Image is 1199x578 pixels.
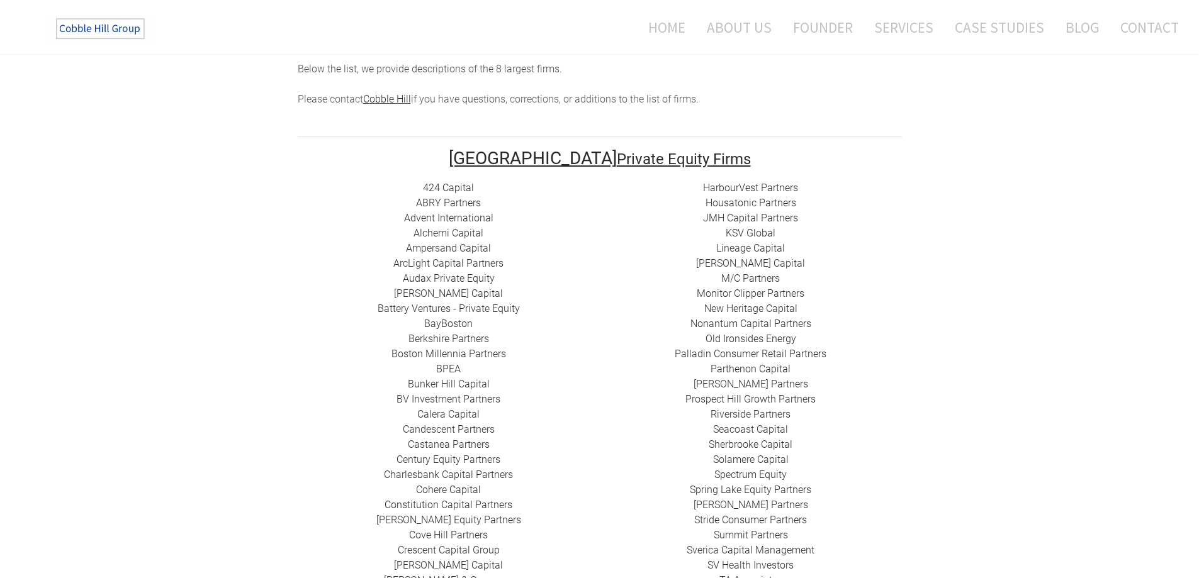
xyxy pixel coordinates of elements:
a: [PERSON_NAME] Partners [694,499,808,511]
a: ​Ampersand Capital [406,242,491,254]
a: SV Health Investors [707,559,794,571]
a: Cobble Hill [363,93,411,105]
a: ​M/C Partners [721,272,780,284]
a: ​Sherbrooke Capital​ [709,438,792,450]
a: Sverica Capital Management [687,544,814,556]
a: Housatonic Partners [706,197,796,209]
a: 424 Capital [423,182,474,194]
a: Boston Millennia Partners [391,348,506,360]
span: Please contact if you have questions, corrections, or additions to the list of firms. [298,93,699,105]
a: Berkshire Partners [408,333,489,345]
a: About Us [697,11,781,44]
a: ​Bunker Hill Capital [408,378,490,390]
a: Contact [1111,11,1179,44]
a: ​JMH Capital Partners [703,212,798,224]
a: BV Investment Partners [397,393,500,405]
a: Prospect Hill Growth Partners [685,393,816,405]
a: Battery Ventures - Private Equity [378,303,520,314]
a: ​Century Equity Partners [397,453,500,465]
a: Solamere Capital [713,453,789,465]
a: Advent International [404,212,493,224]
a: Riverside Partners [711,408,791,420]
a: ​ArcLight Capital Partners [393,257,504,269]
a: Lineage Capital [716,242,785,254]
a: Nonantum Capital Partners [690,318,811,330]
a: Charlesbank Capital Partners [384,469,513,481]
a: Calera Capital [417,408,480,420]
a: Spectrum Equity [714,469,787,481]
a: [PERSON_NAME] Capital [696,257,805,269]
a: Cove Hill Partners [409,529,488,541]
a: ​ABRY Partners [416,197,481,209]
a: Alchemi Capital [414,227,483,239]
font: [GEOGRAPHIC_DATA] [449,148,617,169]
a: ​Monitor Clipper Partners [697,287,804,299]
a: [PERSON_NAME] Capital [394,287,503,299]
a: Cohere Capital [416,484,481,496]
a: BayBoston [424,318,473,330]
a: ​KSV Global [726,227,775,239]
a: ​[PERSON_NAME] Equity Partners [376,514,521,526]
a: Stride Consumer Partners [694,514,807,526]
a: Spring Lake Equity Partners [690,484,811,496]
img: The Cobble Hill Group LLC [48,13,155,45]
a: ​Crescent Capital Group [398,544,500,556]
a: Constitution Capital Partners [385,499,512,511]
a: ​[PERSON_NAME] Partners [694,378,808,390]
a: Founder [784,11,862,44]
a: Case Studies [945,11,1054,44]
a: HarbourVest Partners [703,182,798,194]
a: Palladin Consumer Retail Partners [675,348,826,360]
a: Audax Private Equity [403,272,495,284]
a: New Heritage Capital [704,303,797,314]
a: Summit Partners [714,529,788,541]
a: Seacoast Capital [713,423,788,435]
a: [PERSON_NAME] Capital [394,559,503,571]
a: Home [629,11,695,44]
a: Blog [1056,11,1108,44]
a: Candescent Partners [403,423,495,435]
font: Private Equity Firms [617,150,751,168]
a: ​Old Ironsides Energy [706,333,796,345]
a: BPEA [436,363,461,375]
a: ​Parthenon Capital [711,363,791,375]
a: ​Castanea Partners [408,438,490,450]
a: Services [865,11,943,44]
